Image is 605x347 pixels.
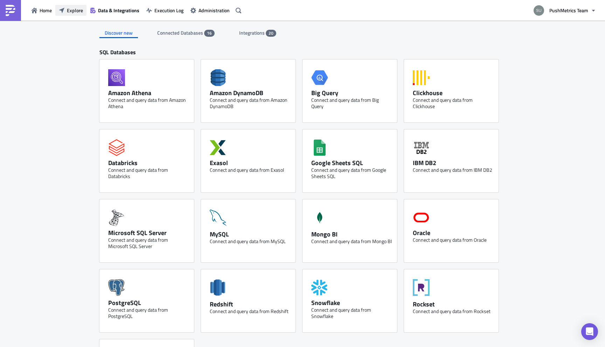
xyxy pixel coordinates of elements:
div: Connect and query data from MySQL [210,238,290,245]
span: 16 [207,30,212,36]
span: 20 [269,30,273,36]
div: Snowflake [311,299,392,307]
svg: IBM DB2 [413,139,430,156]
button: PushMetrics Team [529,3,600,18]
button: Data & Integrations [86,5,143,16]
span: Explore [67,7,83,14]
span: Home [40,7,52,14]
div: Connect and query data from Clickhouse [413,97,493,109]
div: Connect and query data from Snowflake [311,307,392,319]
div: Amazon Athena [108,89,189,97]
span: Integrations [239,29,266,36]
span: Connected Databases [157,29,204,36]
div: Exasol [210,159,290,167]
div: Redshift [210,300,290,308]
div: Discover new [99,28,138,38]
span: PushMetrics Team [549,7,588,14]
div: Connect and query data from Rockset [413,308,493,314]
div: Connect and query data from PostgreSQL [108,307,189,319]
div: Big Query [311,89,392,97]
div: Connect and query data from Amazon DynamoDB [210,97,290,109]
div: Connect and query data from Exasol [210,167,290,173]
div: PostgreSQL [108,299,189,307]
div: Connect and query data from Databricks [108,167,189,179]
div: IBM DB2 [413,159,493,167]
button: Home [28,5,55,16]
button: Administration [187,5,233,16]
div: Microsoft SQL Server [108,229,189,237]
div: Connect and query data from Mongo BI [311,238,392,245]
button: Execution Log [143,5,187,16]
div: Connect and query data from Microsoft SQL Server [108,237,189,249]
div: Google Sheets SQL [311,159,392,167]
div: Amazon DynamoDB [210,89,290,97]
div: Oracle [413,229,493,237]
div: Connect and query data from Oracle [413,237,493,243]
div: SQL Databases [99,49,506,59]
div: Clickhouse [413,89,493,97]
div: Databricks [108,159,189,167]
div: Connect and query data from Redshift [210,308,290,314]
span: Data & Integrations [98,7,139,14]
span: Administration [199,7,230,14]
div: Connect and query data from Google Sheets SQL [311,167,392,179]
div: Open Intercom Messenger [581,323,598,340]
div: MySQL [210,230,290,238]
div: Mongo BI [311,230,392,238]
div: Connect and query data from IBM DB2 [413,167,493,173]
button: Explore [55,5,86,16]
span: Execution Log [154,7,183,14]
div: Connect and query data from Big Query [311,97,392,109]
img: PushMetrics [5,5,16,16]
div: Rockset [413,300,493,308]
img: Avatar [533,5,545,16]
div: Connect and query data from Amazon Athena [108,97,189,109]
